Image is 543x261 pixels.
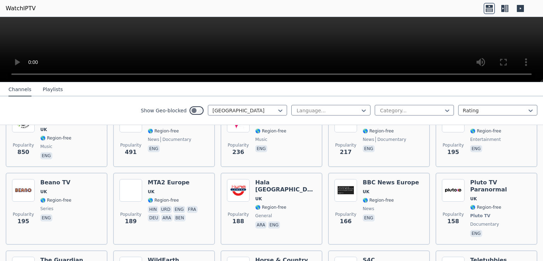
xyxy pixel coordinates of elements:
span: 🌎 Region-free [470,204,501,210]
span: 🌎 Region-free [255,128,286,134]
span: 🌎 Region-free [470,128,501,134]
img: Beano TV [12,179,35,202]
span: Popularity [120,212,141,217]
span: music [255,137,267,142]
span: 850 [17,148,29,156]
p: deu [148,214,160,221]
p: eng [268,221,280,229]
p: ben [174,214,186,221]
p: hin [148,206,158,213]
span: UK [148,189,154,195]
span: series [40,206,53,212]
a: WatchIPTV [6,4,36,13]
span: music [40,144,52,149]
span: 166 [340,217,351,226]
span: documentary [375,137,406,142]
span: Popularity [228,212,249,217]
button: Channels [8,83,31,96]
span: UK [470,196,477,202]
span: documentary [470,221,499,227]
span: UK [255,196,262,202]
span: news [363,137,374,142]
img: Pluto TV Paranormal [442,179,465,202]
p: eng [470,145,482,152]
img: Hala London [227,179,250,202]
span: news [148,137,159,142]
span: 🌎 Region-free [40,135,71,141]
p: eng [40,152,52,159]
span: Popularity [13,212,34,217]
span: documentary [160,137,191,142]
span: 195 [17,217,29,226]
label: Show Geo-blocked [141,107,187,114]
span: news [363,206,374,212]
p: eng [363,145,375,152]
p: fra [187,206,198,213]
span: 195 [447,148,459,156]
h6: Pluto TV Paranormal [470,179,531,193]
span: Popularity [443,142,464,148]
span: Popularity [335,212,356,217]
h6: MTA2 Europe [148,179,209,186]
span: 188 [232,217,244,226]
p: ara [255,221,267,229]
span: 158 [447,217,459,226]
img: MTA2 Europe [119,179,142,202]
span: UK [40,127,47,132]
h6: BBC News Europe [363,179,419,186]
p: eng [470,230,482,237]
p: eng [363,214,375,221]
span: 491 [125,148,136,156]
span: UK [363,189,369,195]
p: urd [160,206,172,213]
span: 🌎 Region-free [255,204,286,210]
span: Popularity [335,142,356,148]
span: Popularity [443,212,464,217]
span: 🌎 Region-free [363,197,394,203]
span: UK [40,189,47,195]
span: 236 [232,148,244,156]
span: 🌎 Region-free [148,128,179,134]
span: 🌎 Region-free [40,197,71,203]
h6: Beano TV [40,179,71,186]
img: BBC News Europe [334,179,357,202]
span: Popularity [13,142,34,148]
span: 🌎 Region-free [363,128,394,134]
span: Pluto TV [470,213,490,219]
span: Popularity [228,142,249,148]
p: eng [40,214,52,221]
span: Popularity [120,142,141,148]
span: 🌎 Region-free [148,197,179,203]
span: general [255,213,272,219]
h6: Hala [GEOGRAPHIC_DATA] [255,179,316,193]
p: eng [173,206,185,213]
p: eng [255,145,267,152]
button: Playlists [43,83,63,96]
p: ara [161,214,173,221]
p: eng [148,145,160,152]
span: 189 [125,217,136,226]
span: entertainment [470,137,501,142]
span: 217 [340,148,351,156]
